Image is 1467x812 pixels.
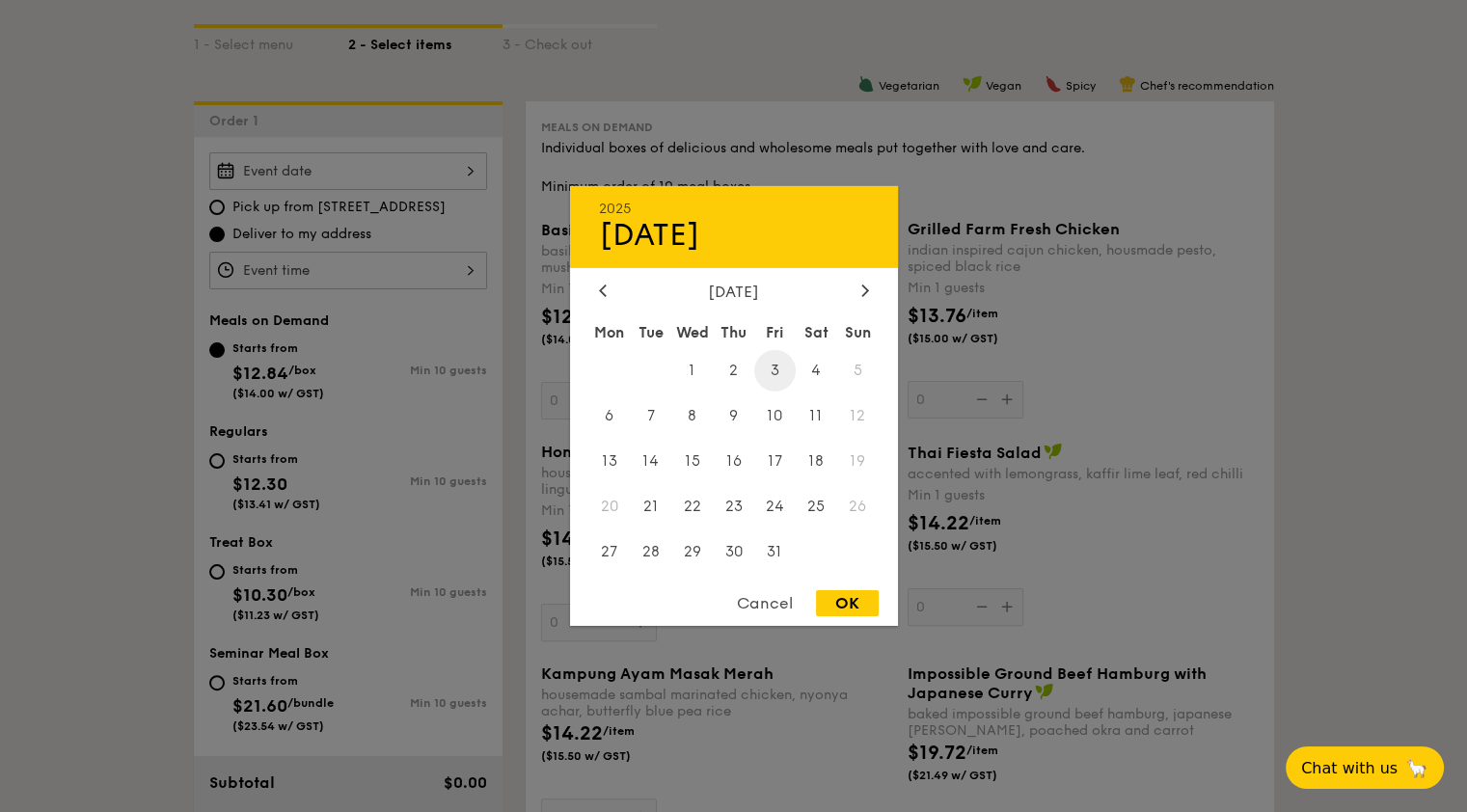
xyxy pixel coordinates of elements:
[796,315,837,350] div: Sat
[589,530,631,572] span: 27
[754,315,796,350] div: Fri
[630,395,671,437] span: 7
[713,315,754,350] div: Thu
[630,485,671,527] span: 21
[713,395,754,437] span: 9
[754,350,796,392] span: 3
[671,530,713,572] span: 29
[754,395,796,437] span: 10
[671,315,713,350] div: Wed
[599,201,869,217] div: 2025
[589,485,631,527] span: 20
[599,283,869,301] div: [DATE]
[837,350,879,392] span: 5
[599,217,869,254] div: [DATE]
[837,441,879,482] span: 19
[754,485,796,527] span: 24
[1405,757,1428,779] span: 🦙
[630,315,671,350] div: Tue
[718,590,812,616] div: Cancel
[713,350,754,392] span: 2
[796,395,837,437] span: 11
[671,350,713,392] span: 1
[816,590,879,616] div: OK
[589,315,631,350] div: Mon
[713,485,754,527] span: 23
[837,485,879,527] span: 26
[671,441,713,482] span: 15
[630,441,671,482] span: 14
[796,441,837,482] span: 18
[837,395,879,437] span: 12
[837,315,879,350] div: Sun
[589,441,631,482] span: 13
[589,395,631,437] span: 6
[671,485,713,527] span: 22
[713,530,754,572] span: 30
[1301,759,1398,777] span: Chat with us
[713,441,754,482] span: 16
[630,530,671,572] span: 28
[754,441,796,482] span: 17
[796,350,837,392] span: 4
[1286,746,1444,789] button: Chat with us🦙
[796,485,837,527] span: 25
[754,530,796,572] span: 31
[671,395,713,437] span: 8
